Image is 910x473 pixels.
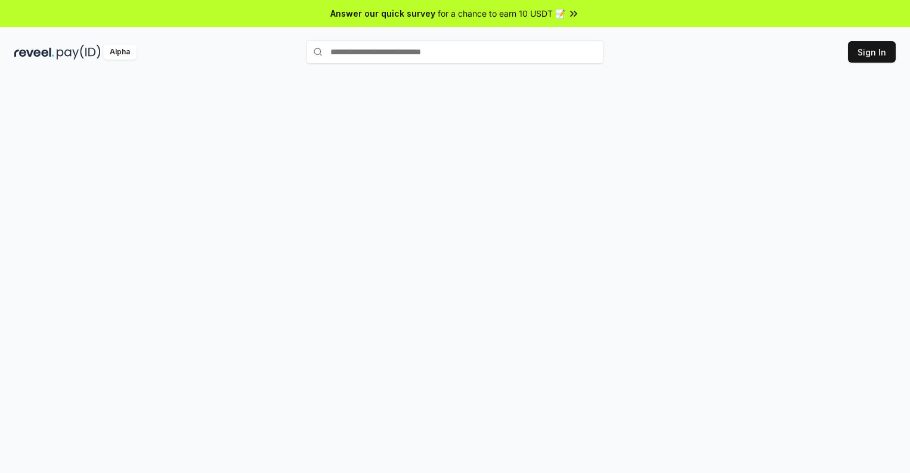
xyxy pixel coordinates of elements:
[848,41,896,63] button: Sign In
[438,7,565,20] span: for a chance to earn 10 USDT 📝
[14,45,54,60] img: reveel_dark
[57,45,101,60] img: pay_id
[330,7,435,20] span: Answer our quick survey
[103,45,137,60] div: Alpha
